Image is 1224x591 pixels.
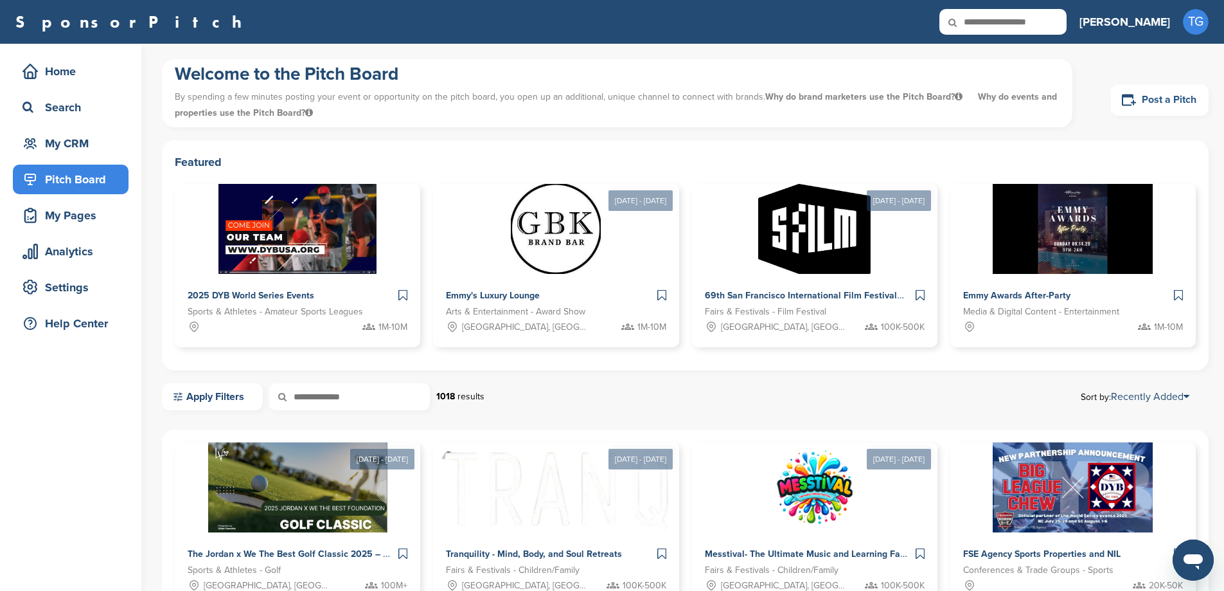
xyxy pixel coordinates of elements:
[1111,390,1189,403] a: Recently Added
[19,132,129,155] div: My CRM
[218,184,377,274] img: Sponsorpitch &
[867,449,931,469] div: [DATE] - [DATE]
[188,305,363,319] span: Sports & Athletes - Amateur Sports Leagues
[13,273,129,302] a: Settings
[637,320,666,334] span: 1M-10M
[446,549,622,559] span: Tranquility - Mind, Body, and Soul Retreats
[963,290,1070,301] span: Emmy Awards After-Party
[175,86,1060,124] p: By spending a few minutes posting your event or opportunity on the pitch board, you open up an ad...
[436,391,455,402] strong: 1018
[175,62,1060,86] h1: Welcome to the Pitch Board
[19,204,129,227] div: My Pages
[608,190,673,211] div: [DATE] - [DATE]
[162,383,263,410] a: Apply Filters
[1079,13,1170,31] h3: [PERSON_NAME]
[462,320,589,334] span: [GEOGRAPHIC_DATA], [GEOGRAPHIC_DATA]
[993,442,1153,532] img: Sponsorpitch &
[1173,540,1214,581] iframe: Button to launch messaging window
[765,91,965,102] span: Why do brand marketers use the Pitch Board?
[175,184,420,347] a: Sponsorpitch & 2025 DYB World Series Events Sports & Athletes - Amateur Sports Leagues 1M-10M
[963,305,1119,319] span: Media & Digital Content - Entertainment
[175,153,1196,171] h2: Featured
[19,96,129,119] div: Search
[188,290,314,301] span: 2025 DYB World Series Events
[457,391,484,402] span: results
[15,14,250,30] a: SponsorPitch
[188,563,281,577] span: Sports & Athletes - Golf
[993,184,1153,274] img: Sponsorpitch &
[433,163,679,347] a: [DATE] - [DATE] Sponsorpitch & Emmy's Luxury Lounge Arts & Entertainment - Award Show [GEOGRAPHIC...
[881,320,925,334] span: 100K-500K
[446,305,585,319] span: Arts & Entertainment - Award Show
[705,290,897,301] span: 69th San Francisco International Film Festival
[511,184,601,274] img: Sponsorpitch &
[350,449,414,469] div: [DATE] - [DATE]
[705,305,826,319] span: Fairs & Festivals - Film Festival
[13,93,129,122] a: Search
[692,163,937,347] a: [DATE] - [DATE] Sponsorpitch & 69th San Francisco International Film Festival Fairs & Festivals -...
[446,563,580,577] span: Fairs & Festivals - Children/Family
[13,237,129,266] a: Analytics
[963,549,1121,559] span: FSE Agency Sports Properties and NIL
[721,320,847,334] span: [GEOGRAPHIC_DATA], [GEOGRAPHIC_DATA]
[963,563,1113,577] span: Conferences & Trade Groups - Sports
[608,449,673,469] div: [DATE] - [DATE]
[711,442,918,532] img: Sponsorpitch &
[19,240,129,263] div: Analytics
[758,184,871,274] img: Sponsorpitch &
[1154,320,1183,334] span: 1M-10M
[19,312,129,335] div: Help Center
[433,442,945,532] img: Sponsorpitch &
[19,168,129,191] div: Pitch Board
[1079,8,1170,36] a: [PERSON_NAME]
[13,57,129,86] a: Home
[13,309,129,338] a: Help Center
[19,276,129,299] div: Settings
[446,290,540,301] span: Emmy's Luxury Lounge
[13,201,129,230] a: My Pages
[188,549,564,559] span: The Jordan x We The Best Golf Classic 2025 – Where Sports, Music & Philanthropy Collide
[19,60,129,83] div: Home
[13,129,129,158] a: My CRM
[1183,9,1209,35] span: TG
[378,320,407,334] span: 1M-10M
[867,190,931,211] div: [DATE] - [DATE]
[208,442,387,532] img: Sponsorpitch &
[1111,84,1209,116] a: Post a Pitch
[950,184,1196,347] a: Sponsorpitch & Emmy Awards After-Party Media & Digital Content - Entertainment 1M-10M
[705,549,953,559] span: Messtival- The Ultimate Music and Learning Family Festival
[705,563,838,577] span: Fairs & Festivals - Children/Family
[1081,392,1189,402] span: Sort by:
[13,165,129,194] a: Pitch Board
